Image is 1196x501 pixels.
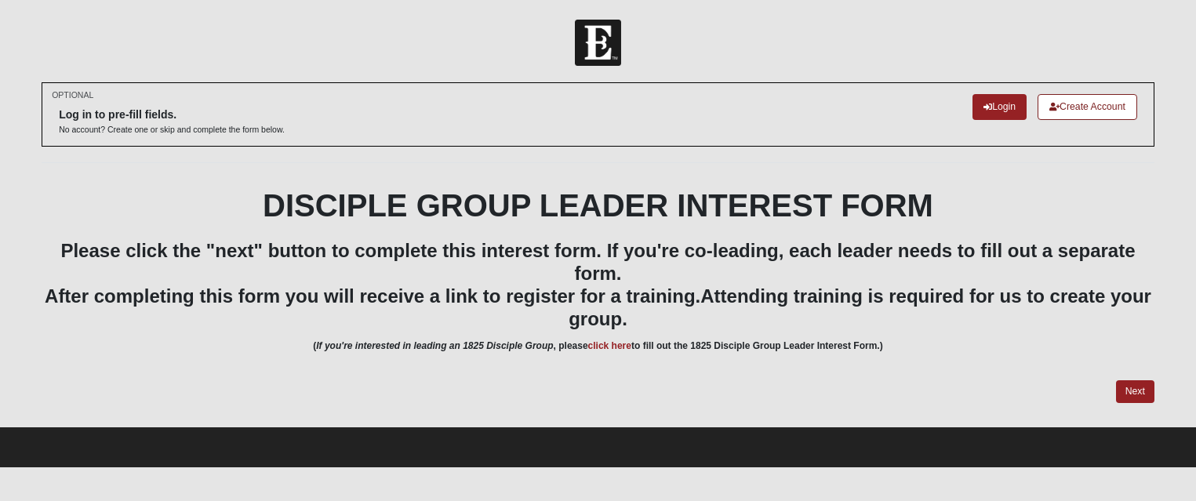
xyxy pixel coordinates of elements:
a: Next [1116,380,1154,403]
b: DISCIPLE GROUP LEADER INTEREST FORM [263,188,933,223]
h6: Log in to pre-fill fields. [59,108,285,122]
img: Church of Eleven22 Logo [575,20,621,66]
a: click here [588,340,631,351]
a: Create Account [1038,94,1137,120]
small: OPTIONAL [52,89,93,101]
h3: Please click the "next" button to complete this interest form. If you're co-leading, each leader ... [42,240,1154,330]
a: Login [972,94,1027,120]
span: Attending training is required for us to create your group. [569,285,1151,329]
p: No account? Create one or skip and complete the form below. [59,124,285,136]
i: If you're interested in leading an 1825 Disciple Group [316,340,553,351]
h6: ( , please to fill out the 1825 Disciple Group Leader Interest Form.) [42,340,1154,351]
